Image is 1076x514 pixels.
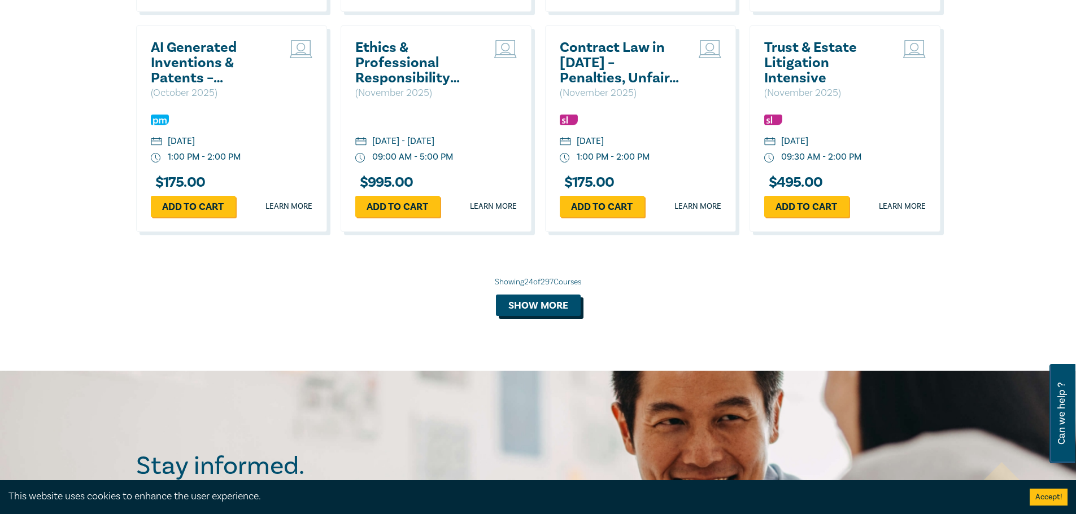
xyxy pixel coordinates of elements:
[494,40,517,58] img: Live Stream
[151,175,206,190] h3: $ 175.00
[8,489,1013,504] div: This website uses cookies to enhance the user experience.
[355,40,477,86] a: Ethics & Professional Responsibility ([DATE])
[1056,371,1067,456] span: Can we help ?
[764,196,849,217] a: Add to cart
[355,86,477,100] p: ( November 2025 )
[151,86,272,100] p: ( October 2025 )
[136,451,403,481] h2: Stay informed.
[764,86,886,100] p: ( November 2025 )
[560,175,615,190] h3: $ 175.00
[290,40,312,58] img: Live Stream
[151,153,161,163] img: watch
[764,175,823,190] h3: $ 495.00
[151,115,169,125] img: Practice Management & Business Skills
[355,175,413,190] h3: $ 995.00
[674,201,721,212] a: Learn more
[560,115,578,125] img: Substantive Law
[560,196,644,217] a: Add to cart
[1030,489,1068,506] button: Accept cookies
[781,135,808,148] div: [DATE]
[560,40,681,86] a: Contract Law in [DATE] – Penalties, Unfair Terms & Unconscionable Conduct
[764,40,886,86] a: Trust & Estate Litigation Intensive
[355,153,365,163] img: watch
[151,40,272,86] a: AI Generated Inventions & Patents – Navigating Legal Uncertainty
[136,276,940,288] div: Showing 24 of 297 Courses
[496,295,581,316] button: Show more
[372,135,434,148] div: [DATE] - [DATE]
[151,137,162,147] img: calendar
[470,201,517,212] a: Learn more
[764,115,782,125] img: Substantive Law
[560,137,571,147] img: calendar
[151,196,236,217] a: Add to cart
[372,151,453,164] div: 09:00 AM - 5:00 PM
[168,135,195,148] div: [DATE]
[903,40,926,58] img: Live Stream
[560,86,681,100] p: ( November 2025 )
[781,151,861,164] div: 09:30 AM - 2:00 PM
[355,196,440,217] a: Add to cart
[265,201,312,212] a: Learn more
[560,153,570,163] img: watch
[764,153,774,163] img: watch
[577,135,604,148] div: [DATE]
[764,137,776,147] img: calendar
[168,151,241,164] div: 1:00 PM - 2:00 PM
[879,201,926,212] a: Learn more
[355,137,367,147] img: calendar
[577,151,650,164] div: 1:00 PM - 2:00 PM
[699,40,721,58] img: Live Stream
